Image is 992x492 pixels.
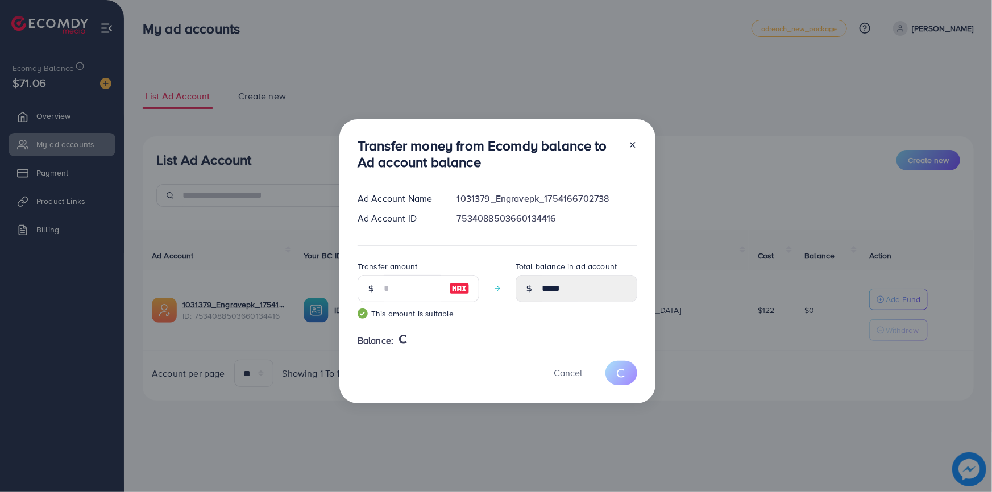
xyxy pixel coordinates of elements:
[348,212,448,225] div: Ad Account ID
[448,212,646,225] div: 7534088503660134416
[348,192,448,205] div: Ad Account Name
[358,137,619,170] h3: Transfer money from Ecomdy balance to Ad account balance
[358,308,479,319] small: This amount is suitable
[554,366,582,379] span: Cancel
[358,334,393,347] span: Balance:
[358,308,368,319] img: guide
[449,282,470,295] img: image
[358,261,417,272] label: Transfer amount
[448,192,646,205] div: 1031379_Engravepk_1754166702738
[539,361,596,385] button: Cancel
[516,261,617,272] label: Total balance in ad account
